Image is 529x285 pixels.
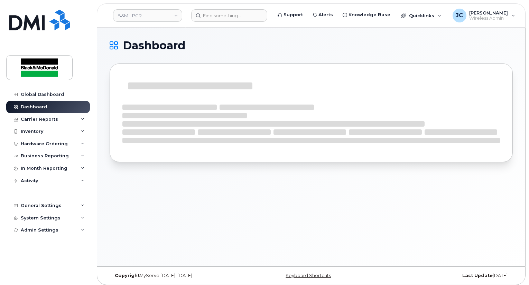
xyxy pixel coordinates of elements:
strong: Copyright [115,273,140,278]
div: MyServe [DATE]–[DATE] [110,273,244,278]
div: [DATE] [378,273,513,278]
span: Dashboard [123,40,185,51]
a: Keyboard Shortcuts [286,273,331,278]
strong: Last Update [462,273,493,278]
